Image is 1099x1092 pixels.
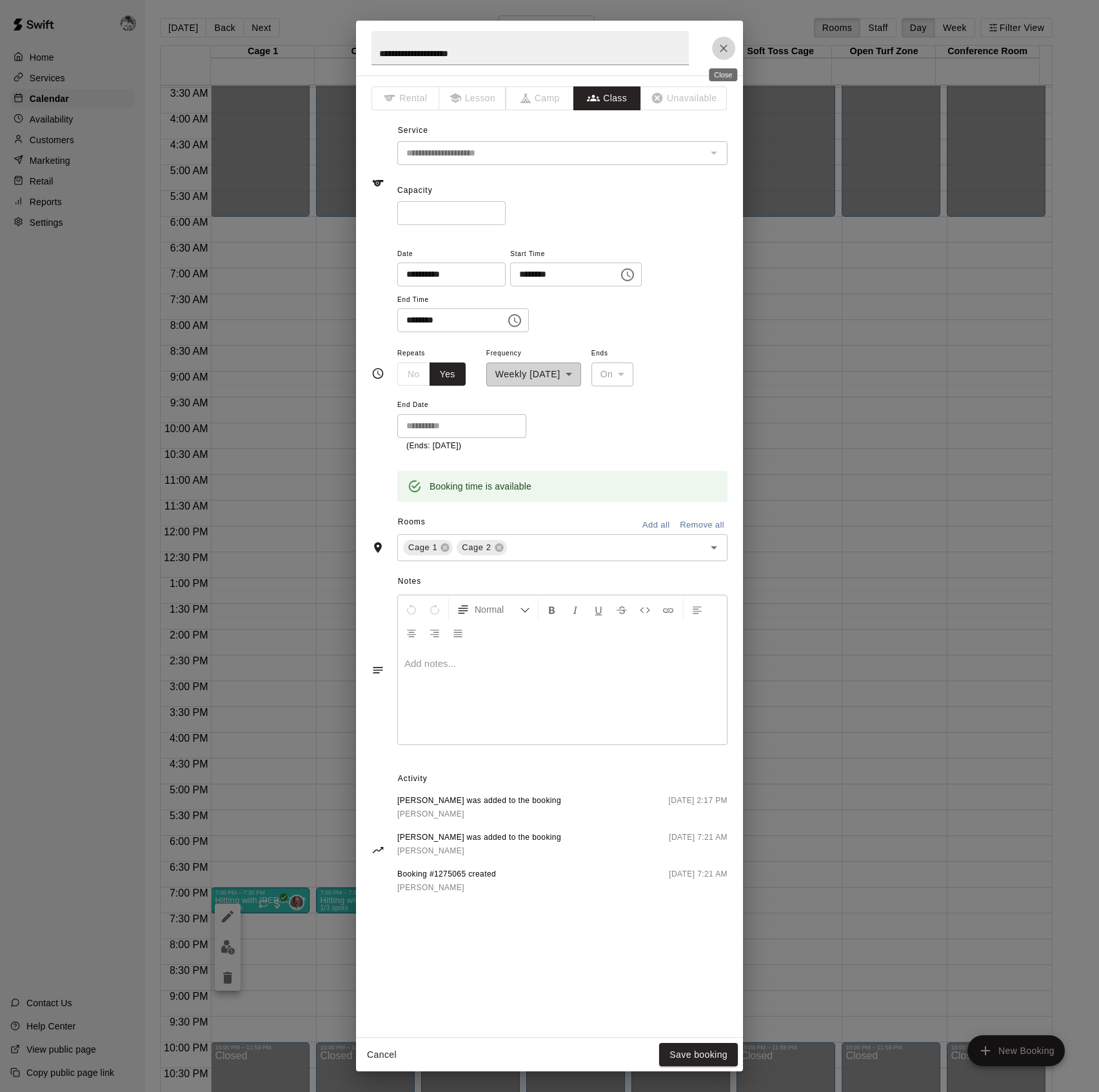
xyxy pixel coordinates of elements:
[397,809,464,819] span: [PERSON_NAME]
[447,621,469,644] button: Justify Align
[573,86,641,110] button: Class
[591,362,634,386] div: On
[591,345,634,362] span: Ends
[634,598,656,621] button: Insert Code
[635,515,677,535] button: Add all
[403,541,442,554] span: Cage 1
[406,440,517,453] p: (Ends: [DATE])
[641,86,728,110] span: The type of an existing booking cannot be changed
[397,846,464,855] span: [PERSON_NAME]
[371,177,384,190] svg: Service
[611,598,633,621] button: Format Strikethrough
[397,844,561,858] a: [PERSON_NAME]
[398,769,728,789] span: Activity
[401,621,422,644] button: Center Align
[659,1043,738,1067] button: Save booking
[709,68,737,81] div: Close
[403,540,453,555] div: Cage 1
[541,598,563,621] button: Format Bold
[397,795,561,808] span: [PERSON_NAME] was added to the booking
[564,598,586,621] button: Format Italics
[486,345,581,362] span: Frequency
[397,881,496,895] a: [PERSON_NAME]
[439,86,507,110] span: The type of an existing booking cannot be changed
[615,262,640,288] button: Choose time, selected time is 7:00 PM
[506,86,574,110] span: The type of an existing booking cannot be changed
[401,598,422,621] button: Undo
[371,367,384,380] svg: Timing
[397,263,497,286] input: Choose date, selected date is Oct 29, 2025
[397,246,506,263] span: Date
[451,598,535,621] button: Formatting Options
[397,141,728,165] div: The service of an existing booking cannot be changed
[371,844,384,857] svg: Activity
[475,603,520,616] span: Normal
[371,664,384,677] svg: Notes
[430,475,531,498] div: Booking time is available
[430,362,466,386] button: Yes
[424,598,446,621] button: Redo
[361,1043,402,1067] button: Cancel
[397,808,561,821] a: [PERSON_NAME]
[705,539,723,557] button: Open
[371,86,439,110] span: The type of an existing booking cannot be changed
[588,598,609,621] button: Format Underline
[712,37,735,60] button: Close
[424,621,446,644] button: Right Align
[397,414,517,438] input: Choose date, selected date is Dec 10, 2025
[398,126,428,135] span: Service
[397,362,466,386] div: outlined button group
[397,345,476,362] span: Repeats
[397,292,529,309] span: End Time
[457,541,496,554] span: Cage 2
[397,186,433,195] span: Capacity
[502,308,528,333] button: Choose time, selected time is 7:30 PM
[510,246,642,263] span: Start Time
[371,541,384,554] svg: Rooms
[397,397,526,414] span: End Date
[457,540,506,555] div: Cage 2
[657,598,679,621] button: Insert Link
[669,868,728,895] span: [DATE] 7:21 AM
[686,598,708,621] button: Left Align
[398,517,426,526] span: Rooms
[677,515,728,535] button: Remove all
[669,831,728,858] span: [DATE] 7:21 AM
[397,883,464,892] span: [PERSON_NAME]
[397,831,561,844] span: [PERSON_NAME] was added to the booking
[398,571,728,592] span: Notes
[397,868,496,881] span: Booking #1275065 created
[669,795,728,821] span: [DATE] 2:17 PM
